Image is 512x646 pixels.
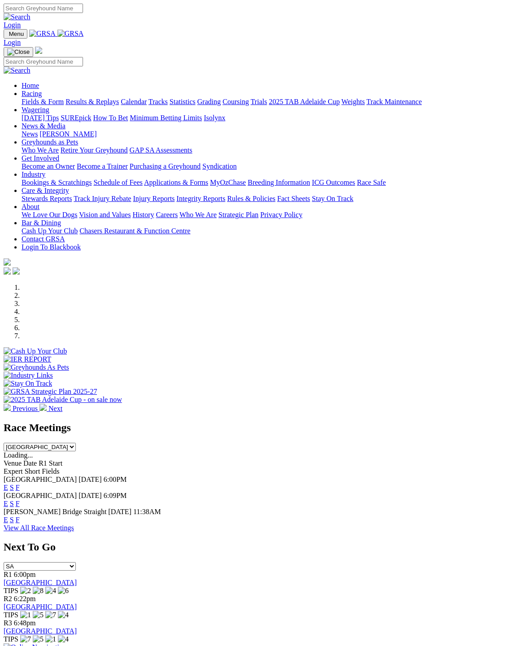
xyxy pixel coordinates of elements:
[4,571,12,578] span: R1
[176,195,225,202] a: Integrity Reports
[48,405,62,412] span: Next
[9,31,24,37] span: Menu
[22,130,38,138] a: News
[4,595,12,602] span: R2
[4,396,122,404] img: 2025 TAB Adelaide Cup - on sale now
[22,179,508,187] div: Industry
[4,47,33,57] button: Toggle navigation
[79,227,190,235] a: Chasers Restaurant & Function Centre
[4,347,67,355] img: Cash Up Your Club
[33,635,44,643] img: 5
[20,635,31,643] img: 7
[22,146,59,154] a: Who We Are
[22,82,39,89] a: Home
[58,587,69,595] img: 6
[250,98,267,105] a: Trials
[4,541,508,553] h2: Next To Go
[58,635,69,643] img: 4
[14,595,36,602] span: 6:22pm
[4,587,18,594] span: TIPS
[130,146,193,154] a: GAP SA Assessments
[22,154,59,162] a: Get Involved
[45,635,56,643] img: 1
[10,500,14,507] a: S
[204,114,225,122] a: Isolynx
[4,39,21,46] a: Login
[23,459,37,467] span: Date
[4,380,52,388] img: Stay On Track
[13,405,38,412] span: Previous
[4,405,39,412] a: Previous
[7,48,30,56] img: Close
[4,4,83,13] input: Search
[312,195,353,202] a: Stay On Track
[79,211,131,218] a: Vision and Values
[133,508,161,515] span: 11:38AM
[22,106,49,113] a: Wagering
[77,162,128,170] a: Become a Trainer
[4,258,11,266] img: logo-grsa-white.png
[93,114,128,122] a: How To Bet
[149,98,168,105] a: Tracks
[4,611,18,619] span: TIPS
[156,211,178,218] a: Careers
[269,98,340,105] a: 2025 TAB Adelaide Cup
[16,500,20,507] a: F
[357,179,385,186] a: Race Safe
[39,404,47,411] img: chevron-right-pager-white.svg
[22,170,45,178] a: Industry
[66,98,119,105] a: Results & Replays
[22,235,65,243] a: Contact GRSA
[61,114,91,122] a: SUREpick
[210,179,246,186] a: MyOzChase
[227,195,276,202] a: Rules & Policies
[4,603,77,611] a: [GEOGRAPHIC_DATA]
[22,211,508,219] div: About
[170,98,196,105] a: Statistics
[277,195,310,202] a: Fact Sheets
[42,467,59,475] span: Fields
[260,211,302,218] a: Privacy Policy
[219,211,258,218] a: Strategic Plan
[58,611,69,619] img: 4
[22,98,508,106] div: Racing
[45,611,56,619] img: 7
[22,243,81,251] a: Login To Blackbook
[341,98,365,105] a: Weights
[223,98,249,105] a: Coursing
[22,114,59,122] a: [DATE] Tips
[4,267,11,275] img: facebook.svg
[35,47,42,54] img: logo-grsa-white.png
[104,492,127,499] span: 6:09PM
[20,611,31,619] img: 1
[4,388,97,396] img: GRSA Strategic Plan 2025-27
[4,363,69,371] img: Greyhounds As Pets
[4,508,106,515] span: [PERSON_NAME] Bridge Straight
[4,476,77,483] span: [GEOGRAPHIC_DATA]
[197,98,221,105] a: Grading
[14,571,36,578] span: 6:00pm
[4,66,31,74] img: Search
[4,57,83,66] input: Search
[4,422,508,434] h2: Race Meetings
[16,484,20,491] a: F
[29,30,56,38] img: GRSA
[22,227,78,235] a: Cash Up Your Club
[39,405,62,412] a: Next
[61,146,128,154] a: Retire Your Greyhound
[104,476,127,483] span: 6:00PM
[4,524,74,532] a: View All Race Meetings
[248,179,310,186] a: Breeding Information
[22,122,66,130] a: News & Media
[312,179,355,186] a: ICG Outcomes
[22,179,92,186] a: Bookings & Scratchings
[22,114,508,122] div: Wagering
[108,508,131,515] span: [DATE]
[22,187,69,194] a: Care & Integrity
[45,587,56,595] img: 4
[79,476,102,483] span: [DATE]
[22,90,42,97] a: Racing
[130,162,201,170] a: Purchasing a Greyhound
[22,195,72,202] a: Stewards Reports
[133,195,175,202] a: Injury Reports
